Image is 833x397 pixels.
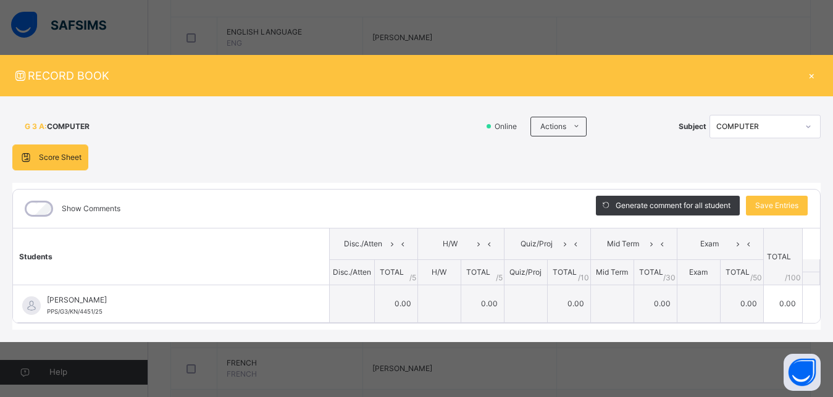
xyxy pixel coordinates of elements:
[600,238,647,249] span: Mid Term
[380,267,404,277] span: TOTAL
[616,200,730,211] span: Generate comment for all student
[553,267,577,277] span: TOTAL
[726,267,750,277] span: TOTAL
[22,296,41,315] img: default.svg
[763,285,802,323] td: 0.00
[47,308,103,315] span: PPS/G3/KN/4451/25
[663,272,676,283] span: / 30
[62,203,120,214] label: Show Comments
[47,121,90,132] span: COMPUTER
[679,121,706,132] span: Subject
[720,285,763,323] td: 0.00
[496,272,503,283] span: / 5
[687,238,733,249] span: Exam
[339,238,387,249] span: Disc./Atten
[755,200,798,211] span: Save Entries
[19,252,52,261] span: Students
[547,285,590,323] td: 0.00
[47,295,301,306] span: [PERSON_NAME]
[785,272,801,283] span: /100
[409,272,416,283] span: / 5
[25,121,47,132] span: G 3 A :
[639,267,663,277] span: TOTAL
[333,267,371,277] span: Disc./Atten
[763,228,802,285] th: TOTAL
[716,121,798,132] div: COMPUTER
[374,285,417,323] td: 0.00
[802,67,821,84] div: ×
[39,152,82,163] span: Score Sheet
[750,272,762,283] span: / 50
[784,354,821,391] button: Open asap
[540,121,566,132] span: Actions
[596,267,628,277] span: Mid Term
[578,272,589,283] span: / 10
[427,238,474,249] span: H/W
[493,121,524,132] span: Online
[634,285,677,323] td: 0.00
[12,67,802,84] span: RECORD BOOK
[509,267,542,277] span: Quiz/Proj
[432,267,446,277] span: H/W
[689,267,708,277] span: Exam
[514,238,560,249] span: Quiz/Proj
[466,267,490,277] span: TOTAL
[461,285,504,323] td: 0.00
